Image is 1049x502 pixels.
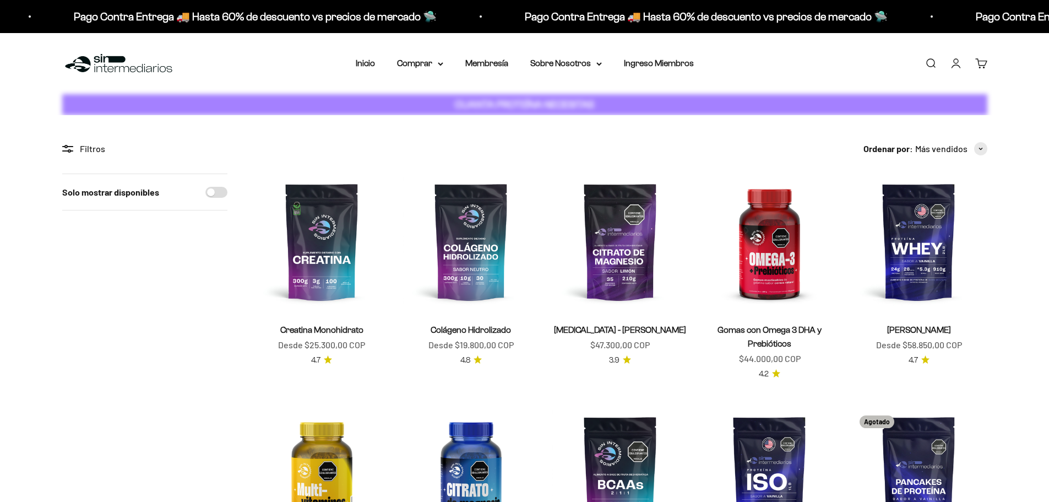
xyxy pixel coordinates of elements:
span: 4.2 [759,368,769,380]
a: [MEDICAL_DATA] - [PERSON_NAME] [554,325,686,334]
span: 3.9 [609,354,619,366]
label: Solo mostrar disponibles [62,185,159,199]
a: Membresía [465,58,508,68]
div: Filtros [62,142,227,156]
a: Gomas con Omega 3 DHA y Prebióticos [718,325,822,348]
sale-price: Desde $25.300,00 COP [278,338,365,352]
a: 4.24.2 de 5.0 estrellas [759,368,780,380]
a: 4.74.7 de 5.0 estrellas [311,354,332,366]
strong: CUANTA PROTEÍNA NECESITAS [455,99,594,110]
sale-price: $44.000,00 COP [739,352,801,366]
a: [PERSON_NAME] [887,325,951,334]
span: 4.7 [311,354,320,366]
a: 4.74.7 de 5.0 estrellas [909,354,930,366]
sale-price: Desde $19.800,00 COP [428,338,514,352]
span: Más vendidos [915,142,968,156]
p: Pago Contra Entrega 🚚 Hasta 60% de descuento vs precios de mercado 🛸 [547,8,910,25]
summary: Sobre Nosotros [530,56,602,71]
sale-price: $47.300,00 COP [590,338,650,352]
a: Ingreso Miembros [624,58,694,68]
a: Inicio [356,58,375,68]
span: Ordenar por: [863,142,913,156]
a: Creatina Monohidrato [280,325,363,334]
a: 3.93.9 de 5.0 estrellas [609,354,631,366]
summary: Comprar [397,56,443,71]
span: 4.7 [909,354,918,366]
a: 4.84.8 de 5.0 estrellas [460,354,482,366]
p: Pago Contra Entrega 🚚 Hasta 60% de descuento vs precios de mercado 🛸 [96,8,459,25]
span: 4.8 [460,354,470,366]
a: Colágeno Hidrolizado [431,325,511,334]
button: Más vendidos [915,142,987,156]
sale-price: Desde $58.850,00 COP [876,338,962,352]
